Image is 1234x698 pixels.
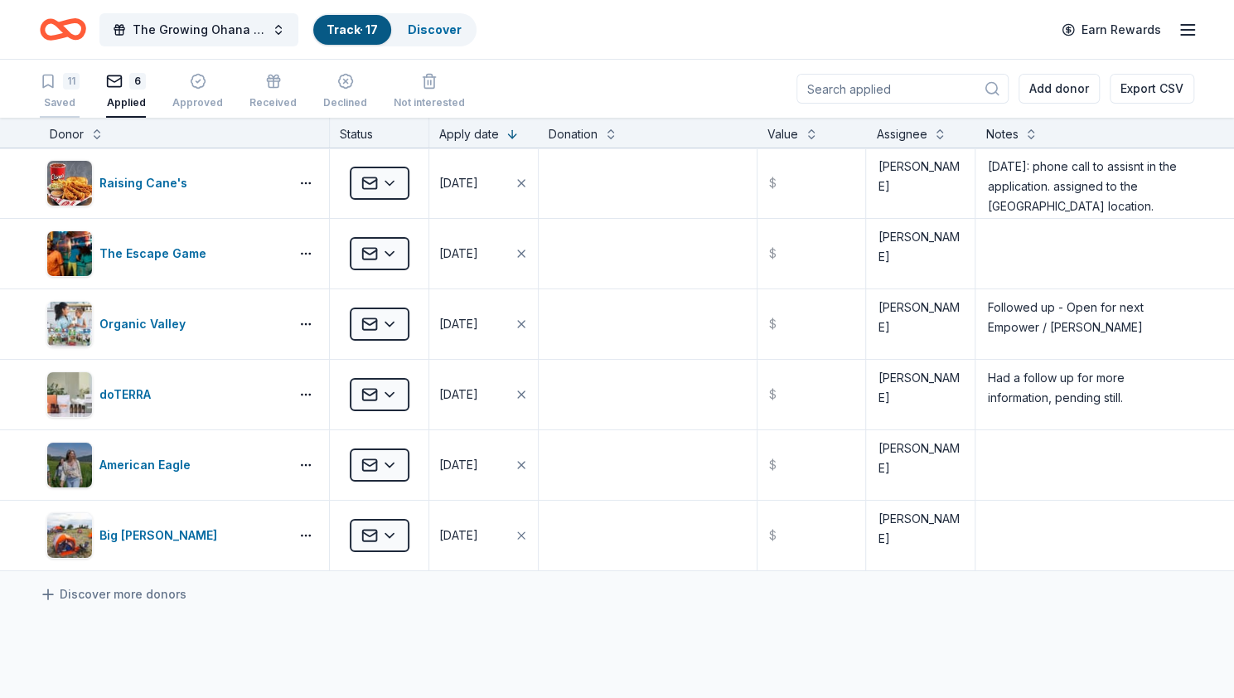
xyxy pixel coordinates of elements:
[429,219,538,288] button: [DATE]
[1019,74,1100,104] button: Add donor
[408,22,462,36] a: Discover
[99,173,194,193] div: Raising Cane's
[47,231,92,276] img: Image for The Escape Game
[429,501,538,570] button: [DATE]
[47,443,92,487] img: Image for American Eagle
[63,73,80,90] div: 11
[172,66,223,118] button: Approved
[868,150,973,216] textarea: [PERSON_NAME]
[47,161,92,206] img: Image for Raising Cane's
[249,96,297,109] div: Received
[327,22,378,36] a: Track· 17
[429,289,538,359] button: [DATE]
[99,244,213,264] div: The Escape Game
[876,124,927,144] div: Assignee
[439,173,478,193] div: [DATE]
[330,118,429,148] div: Status
[133,20,265,40] span: The Growing Ohana Fundraiser Gala
[47,372,92,417] img: Image for doTERRA
[439,314,478,334] div: [DATE]
[977,150,1193,216] textarea: [DATE]: phone call to assisnt in the application. assigned to the [GEOGRAPHIC_DATA] location. Con...
[99,526,224,545] div: Big [PERSON_NAME]
[50,124,84,144] div: Donor
[796,74,1009,104] input: Search applied
[46,230,283,277] button: Image for The Escape GameThe Escape Game
[46,512,283,559] button: Image for Big AgnesBig [PERSON_NAME]
[46,301,283,347] button: Image for Organic ValleyOrganic Valley
[868,221,973,287] textarea: [PERSON_NAME]
[977,291,1193,357] textarea: Followed up - Open for next Empower / [PERSON_NAME]
[47,302,92,347] img: Image for Organic Valley
[106,66,146,118] button: 6Applied
[99,385,157,405] div: doTERRA
[439,244,478,264] div: [DATE]
[46,371,283,418] button: Image for doTERRAdoTERRA
[868,502,973,569] textarea: [PERSON_NAME]
[429,148,538,218] button: [DATE]
[323,66,367,118] button: Declined
[312,13,477,46] button: Track· 17Discover
[394,66,465,118] button: Not interested
[1110,74,1194,104] button: Export CSV
[868,432,973,498] textarea: [PERSON_NAME]
[40,66,80,118] button: 11Saved
[439,455,478,475] div: [DATE]
[129,73,146,90] div: 6
[323,96,367,109] div: Declined
[99,13,298,46] button: The Growing Ohana Fundraiser Gala
[439,385,478,405] div: [DATE]
[99,314,192,334] div: Organic Valley
[40,584,186,604] a: Discover more donors
[429,360,538,429] button: [DATE]
[46,160,283,206] button: Image for Raising Cane's Raising Cane's
[47,513,92,558] img: Image for Big Agnes
[40,96,80,109] div: Saved
[429,430,538,500] button: [DATE]
[46,442,283,488] button: Image for American EagleAmerican Eagle
[868,291,973,357] textarea: [PERSON_NAME]
[394,96,465,109] div: Not interested
[439,124,499,144] div: Apply date
[106,96,146,109] div: Applied
[549,124,598,144] div: Donation
[868,361,973,428] textarea: [PERSON_NAME]
[439,526,478,545] div: [DATE]
[985,124,1018,144] div: Notes
[1052,15,1171,45] a: Earn Rewards
[977,361,1193,428] textarea: Had a follow up for more information, pending still.
[249,66,297,118] button: Received
[172,96,223,109] div: Approved
[40,10,86,49] a: Home
[99,455,197,475] div: American Eagle
[767,124,798,144] div: Value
